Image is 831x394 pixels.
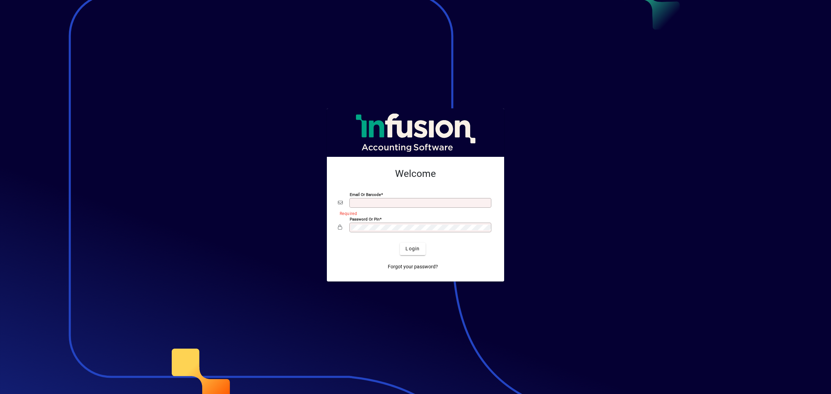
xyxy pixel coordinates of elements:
h2: Welcome [338,168,493,180]
mat-label: Email or Barcode [350,192,381,197]
button: Login [400,243,425,255]
mat-error: Required [340,209,488,217]
a: Forgot your password? [385,261,441,273]
span: Login [405,245,420,252]
span: Forgot your password? [388,263,438,270]
mat-label: Password or Pin [350,216,379,221]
